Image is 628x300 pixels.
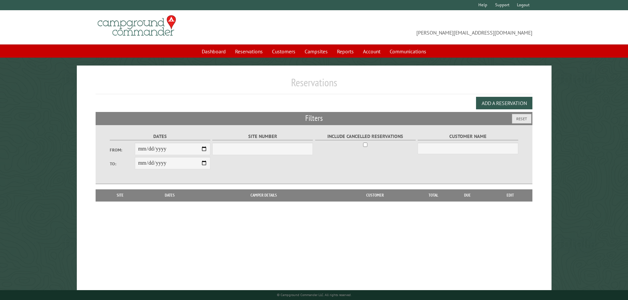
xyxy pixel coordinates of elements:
th: Camper Details [198,189,329,201]
button: Add a Reservation [476,97,532,109]
th: Edit [488,189,533,201]
th: Due [447,189,488,201]
h2: Filters [96,112,533,124]
a: Reports [333,45,358,58]
label: Include Cancelled Reservations [315,133,416,140]
th: Total [420,189,447,201]
th: Site [99,189,142,201]
label: To: [110,161,135,167]
th: Customer [329,189,420,201]
a: Communications [386,45,430,58]
label: Dates [110,133,210,140]
h1: Reservations [96,76,533,94]
label: From: [110,147,135,153]
span: [PERSON_NAME][EMAIL_ADDRESS][DOMAIN_NAME] [314,18,533,37]
a: Campsites [301,45,332,58]
small: © Campground Commander LLC. All rights reserved. [277,293,351,297]
a: Dashboard [198,45,230,58]
th: Dates [142,189,198,201]
label: Site Number [212,133,313,140]
a: Customers [268,45,299,58]
a: Account [359,45,384,58]
img: Campground Commander [96,13,178,39]
a: Reservations [231,45,267,58]
label: Customer Name [418,133,518,140]
button: Reset [512,114,531,123]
